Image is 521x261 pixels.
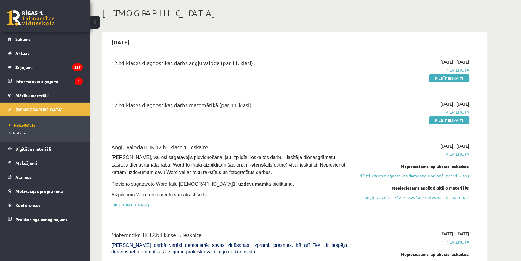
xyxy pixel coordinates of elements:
a: Sākums [8,32,83,46]
span: Atzīmes [15,174,32,180]
a: Angļu valodas II - 12. klases 1.ieskaites mācību materiāls [356,194,469,200]
span: Pievienota [356,67,469,73]
a: Digitālie materiāli [8,142,83,156]
a: Motivācijas programma [8,184,83,198]
a: Atzīmes [8,170,83,184]
span: [PERSON_NAME], vai esi sagatavojis pievienošanai jau izpildītu ieskaites darbu - lasītāja dienasg... [111,155,347,175]
span: [DATE] - [DATE] [440,101,469,107]
span: Pievienota [356,151,469,157]
legend: Ziņojumi [15,60,83,74]
a: Ziņojumi227 [8,60,83,74]
a: Konferences [8,198,83,212]
div: Matemātika JK 12.b1 klase 1. ieskaite [111,231,347,242]
a: [DEMOGRAPHIC_DATA] [8,103,83,116]
div: Angļu valoda II JK 12.b1 klase 1. ieskaite [111,143,347,154]
a: Informatīvie ziņojumi1 [8,74,83,88]
a: Neizpildītās [9,122,84,128]
a: [URL][DOMAIN_NAME] [111,202,149,207]
span: [DATE] - [DATE] [440,231,469,237]
legend: Maksājumi [15,156,83,170]
span: Pievienota [356,109,469,115]
div: Nepieciešams izpildīt šīs ieskaites: [356,251,469,257]
a: Pildīt ieskaiti [429,116,469,124]
a: Pildīt ieskaiti [429,74,469,82]
div: Nepieciešams izpildīt šīs ieskaites: [356,163,469,169]
strong: 1. uzdevumam [233,181,266,187]
a: Maksājumi [8,156,83,170]
span: Pievienota [356,239,469,245]
span: [DATE] - [DATE] [440,143,469,149]
span: [DATE] - [DATE] [440,59,469,65]
div: Nepieciešams apgūt digitālo materiālu: [356,185,469,191]
span: [DEMOGRAPHIC_DATA] [15,107,63,112]
strong: viens [251,162,264,167]
div: 12.b1 klases diagnostikas darbs angļu valodā (par 11. klasi) [111,59,347,70]
span: Digitālie materiāli [15,146,51,151]
span: Sākums [15,36,31,42]
a: Aktuāli [8,46,83,60]
span: Aizpildāmo Word dokumentu vari atrast šeit - [111,192,207,197]
span: [PERSON_NAME] darbā varēsi demonstrēt savas zināšanas, izpratni, prasmes, kā arī Tev ir iespēja d... [111,243,347,254]
h2: [DATE] [105,35,136,49]
a: Izlabotās [9,130,84,136]
div: 12.b1 klases diagnostikas darbs matemātikā (par 11. klasi) [111,101,347,112]
span: Izlabotās [9,130,27,135]
span: Konferences [15,202,41,208]
span: Pievieno sagatavoto Word failu [DEMOGRAPHIC_DATA] kā pielikumu. [111,181,294,187]
a: Mācību materiāli [8,88,83,102]
span: Mācību materiāli [15,93,49,98]
i: 227 [72,63,83,71]
a: Proktoringa izmēģinājums [8,212,83,226]
span: Aktuāli [15,50,30,56]
a: 12.b1 klases diagnostikas darbs angļu valodā (par 11. klasi) [356,172,469,179]
legend: Informatīvie ziņojumi [15,74,83,88]
span: Proktoringa izmēģinājums [15,217,68,222]
a: Rīgas 1. Tālmācības vidusskola [7,10,55,25]
span: Motivācijas programma [15,188,63,194]
i: 1 [75,77,83,85]
span: Neizpildītās [9,123,35,127]
h1: [DEMOGRAPHIC_DATA] [102,8,487,18]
